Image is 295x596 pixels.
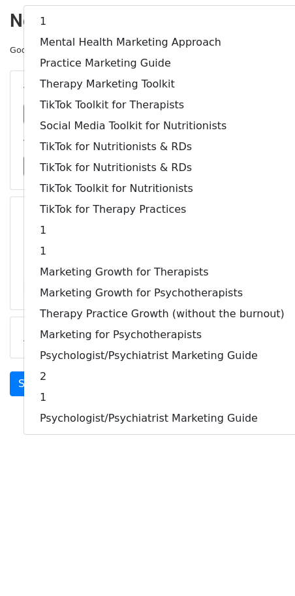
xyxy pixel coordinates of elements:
[10,371,53,396] a: Send
[10,45,189,55] small: Google Sheet:
[230,533,295,596] iframe: Chat Widget
[10,10,285,32] h2: New Campaign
